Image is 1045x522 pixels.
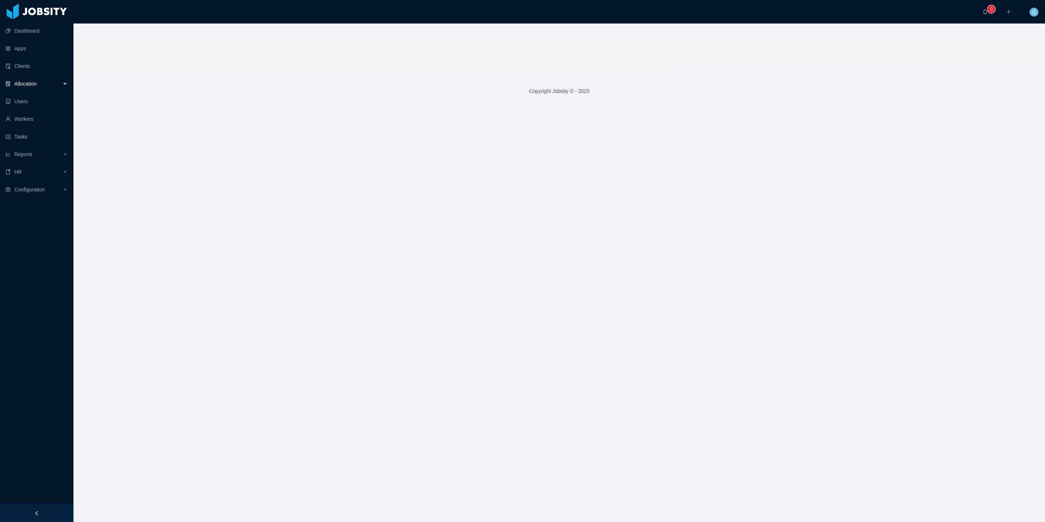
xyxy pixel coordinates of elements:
[6,187,11,192] i: icon: setting
[6,169,11,174] i: icon: book
[14,81,37,87] span: Allocation
[6,41,68,56] a: icon: appstoreApps
[983,9,988,14] i: icon: bell
[1006,9,1011,14] i: icon: plus
[6,152,11,157] i: icon: line-chart
[14,187,45,192] span: Configuration
[73,79,1045,104] footer: Copyright Jobsity © - 2025
[6,24,68,38] a: icon: pie-chartDashboard
[1032,8,1036,17] span: G
[6,112,68,126] a: icon: userWorkers
[988,6,995,13] sup: 0
[6,59,68,73] a: icon: auditClients
[14,169,22,175] span: HR
[6,94,68,109] a: icon: robotUsers
[6,129,68,144] a: icon: profileTasks
[14,151,32,157] span: Reports
[6,81,11,86] i: icon: solution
